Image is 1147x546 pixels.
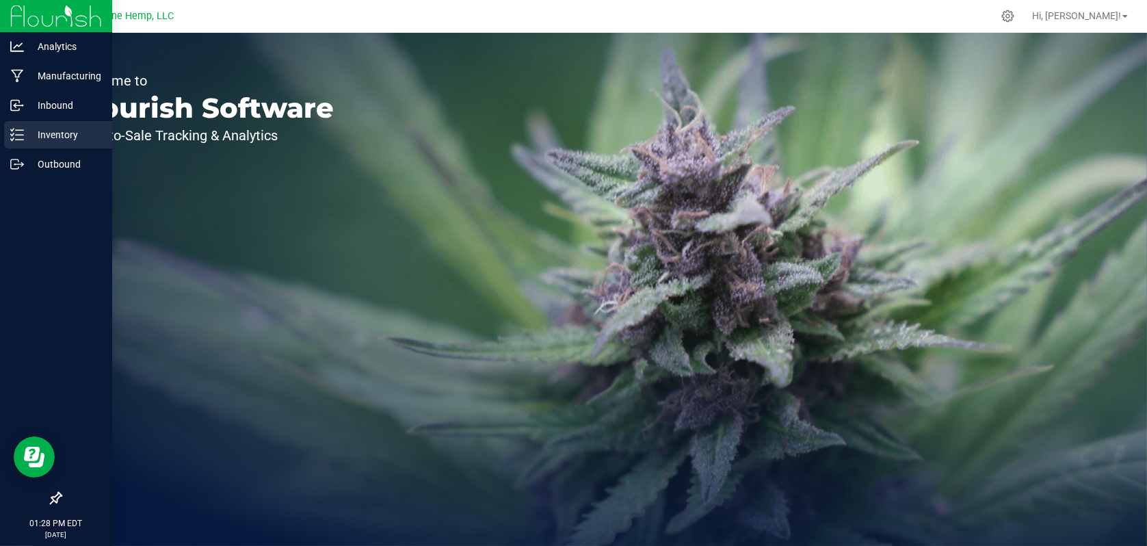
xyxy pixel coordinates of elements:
[14,437,55,478] iframe: Resource center
[10,69,24,83] inline-svg: Manufacturing
[6,530,106,540] p: [DATE]
[10,128,24,142] inline-svg: Inventory
[10,157,24,171] inline-svg: Outbound
[10,99,24,112] inline-svg: Inbound
[74,74,334,88] p: Welcome to
[24,156,106,172] p: Outbound
[1032,10,1121,21] span: Hi, [PERSON_NAME]!
[24,68,106,84] p: Manufacturing
[10,40,24,53] inline-svg: Analytics
[999,10,1016,23] div: Manage settings
[24,38,106,55] p: Analytics
[24,127,106,143] p: Inventory
[105,10,174,22] span: One Hemp, LLC
[24,97,106,114] p: Inbound
[6,517,106,530] p: 01:28 PM EDT
[74,129,334,142] p: Seed-to-Sale Tracking & Analytics
[74,94,334,122] p: Flourish Software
